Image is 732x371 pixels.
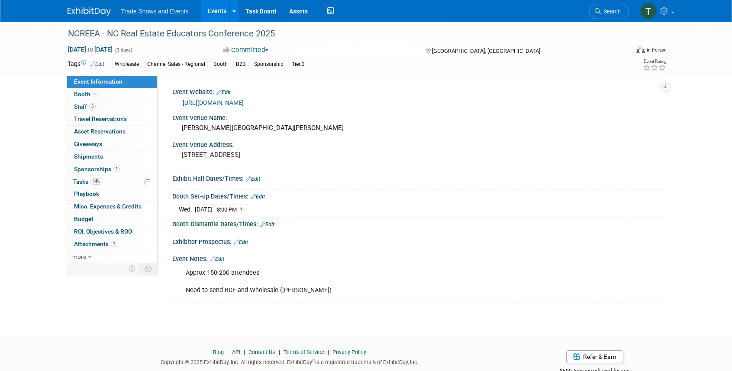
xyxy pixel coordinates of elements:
span: Tasks [73,178,102,185]
div: Approx 150-200 attendees Need to send BDE and Wholesale ([PERSON_NAME]) [180,264,570,299]
span: | [242,349,247,355]
a: Edit [251,194,265,200]
a: API [232,349,240,355]
td: [DATE] [195,205,213,214]
span: Travel Reservations [74,115,127,122]
div: Sponsorship [252,60,286,69]
span: 14% [90,178,102,185]
a: Edit [210,256,224,262]
a: Giveaways [67,138,157,150]
a: ROI, Objectives & ROO [67,226,157,238]
span: 3 [89,103,96,110]
span: Asset Reservations [74,128,126,135]
a: Privacy Policy [332,349,366,355]
div: Event Notes: [172,252,665,264]
img: ExhibitDay [68,7,111,16]
a: Attachments1 [67,238,157,251]
span: to [86,46,94,53]
span: ? [240,206,242,213]
div: Booth [211,60,230,69]
span: 1 [113,166,120,172]
td: Wed. [179,205,195,214]
span: Attachments [74,241,117,247]
div: Channel Sales - Regional [145,60,208,69]
span: more [72,253,86,260]
a: Misc. Expenses & Credits [67,201,157,213]
a: Terms of Service [284,349,324,355]
a: Sponsorships1 [67,163,157,176]
a: Edit [260,221,274,228]
a: Edit [234,239,248,245]
sup: ® [312,358,315,363]
a: Staff3 [67,101,157,113]
a: more [67,251,157,263]
div: Event Rating [643,59,666,64]
span: Giveaways [74,140,102,147]
span: Staff [74,103,96,110]
a: Playbook [67,188,157,200]
img: Format-Inperson.png [636,46,645,53]
div: Event Venue Address: [172,138,665,149]
a: Budget [67,213,157,225]
span: (3 days) [114,47,132,53]
div: Booth Set-up Dates/Times: [172,190,665,201]
div: [PERSON_NAME][GEOGRAPHIC_DATA][PERSON_NAME] [179,121,658,135]
span: Trade Shows and Events [121,8,189,15]
span: | [277,349,282,355]
span: Playbook [74,190,99,197]
a: Travel Reservations [67,113,157,125]
div: Booth Dismantle Dates/Times: [172,218,665,229]
span: Search [601,8,621,15]
span: Booth [74,91,100,98]
div: In-Person [646,47,667,53]
a: Refer & Earn [566,350,623,363]
a: Booth [67,88,157,101]
div: Tier 3 [289,60,307,69]
a: [URL][DOMAIN_NAME] [183,99,244,106]
div: Exhibit Hall Dates/Times: [172,172,665,183]
pre: [STREET_ADDRESS] [182,151,368,159]
span: 8:00 PM - [217,206,242,213]
span: | [225,349,231,355]
div: Exhibitor Prospectus: [172,235,665,247]
a: Edit [216,89,231,95]
span: Shipments [74,153,103,160]
a: Edit [246,176,260,182]
div: Event Format [578,45,667,58]
span: 1 [111,241,117,247]
span: Misc. Expenses & Credits [74,203,142,210]
span: Budget [74,215,94,222]
a: Edit [90,61,104,67]
a: Tasks14% [67,176,157,188]
div: Wholesale [112,60,142,69]
a: Shipments [67,151,157,163]
div: Event Website: [172,85,665,97]
span: Sponsorships [74,166,120,172]
img: Tiff Wagner [640,3,657,20]
div: B2B [233,60,248,69]
a: Blog [213,349,224,355]
td: Tags [68,59,104,69]
button: Committed [220,46,272,55]
i: Booth reservation complete [94,91,99,96]
a: Search [589,4,629,19]
a: Asset Reservations [67,126,157,138]
a: Event Information [67,76,157,88]
span: Event Information [74,78,123,85]
div: Event Venue Name: [172,111,665,122]
div: Copyright © 2025 ExhibitDay, Inc. All rights reserved. ExhibitDay is a registered trademark of Ex... [68,356,513,366]
span: [DATE] [DATE] [68,46,113,53]
span: | [326,349,331,355]
span: [GEOGRAPHIC_DATA], [GEOGRAPHIC_DATA] [432,48,540,54]
span: ROI, Objectives & ROO [74,228,132,235]
div: NCREEA - NC Real Estate Educators Conference 2025 [65,26,616,42]
a: Contact Us [248,349,275,355]
td: Toggle Event Tabs [139,263,157,274]
td: Personalize Event Tab Strip [125,263,140,274]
